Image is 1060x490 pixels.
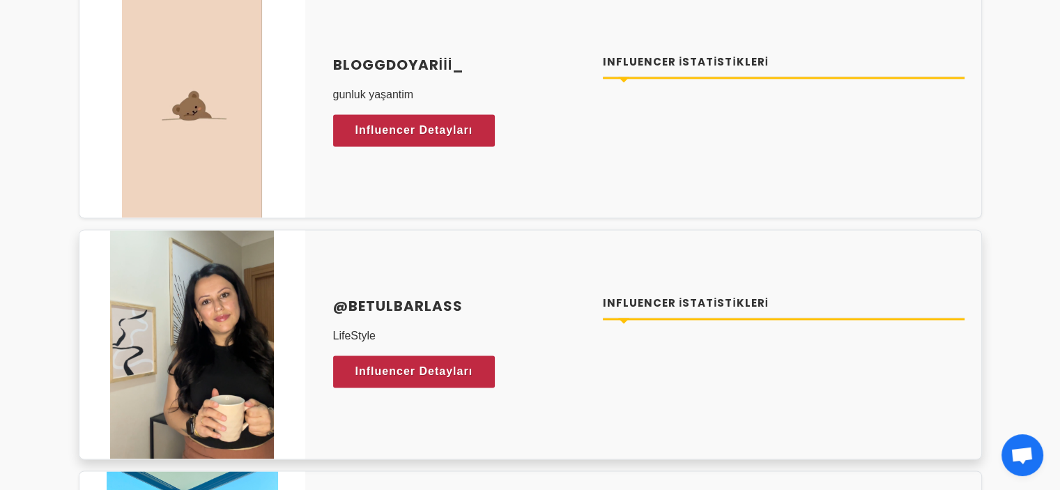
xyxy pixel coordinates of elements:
[355,120,473,141] span: Influencer Detayları
[333,296,587,316] a: @betulbarlass
[333,86,587,103] p: gunluk yaşantim
[333,54,587,75] a: bloggdoyariii_
[333,114,496,146] a: Influencer Detayları
[333,355,496,388] a: Influencer Detayları
[603,296,965,312] h4: Influencer İstatistikleri
[355,361,473,382] span: Influencer Detayları
[1001,434,1043,476] a: Açık sohbet
[603,54,965,70] h4: Influencer İstatistikleri
[333,328,587,344] p: LifeStyle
